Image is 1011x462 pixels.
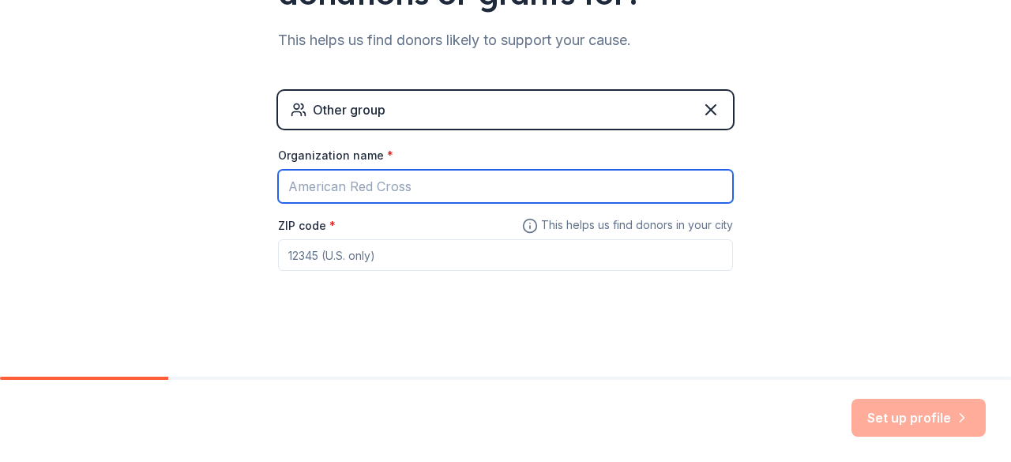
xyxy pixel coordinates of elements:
span: This helps us find donors in your city [522,216,733,235]
input: American Red Cross [278,170,733,203]
input: 12345 (U.S. only) [278,239,733,271]
label: Organization name [278,148,393,163]
div: Other group [313,100,385,119]
label: ZIP code [278,218,336,234]
div: This helps us find donors likely to support your cause. [278,28,733,53]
